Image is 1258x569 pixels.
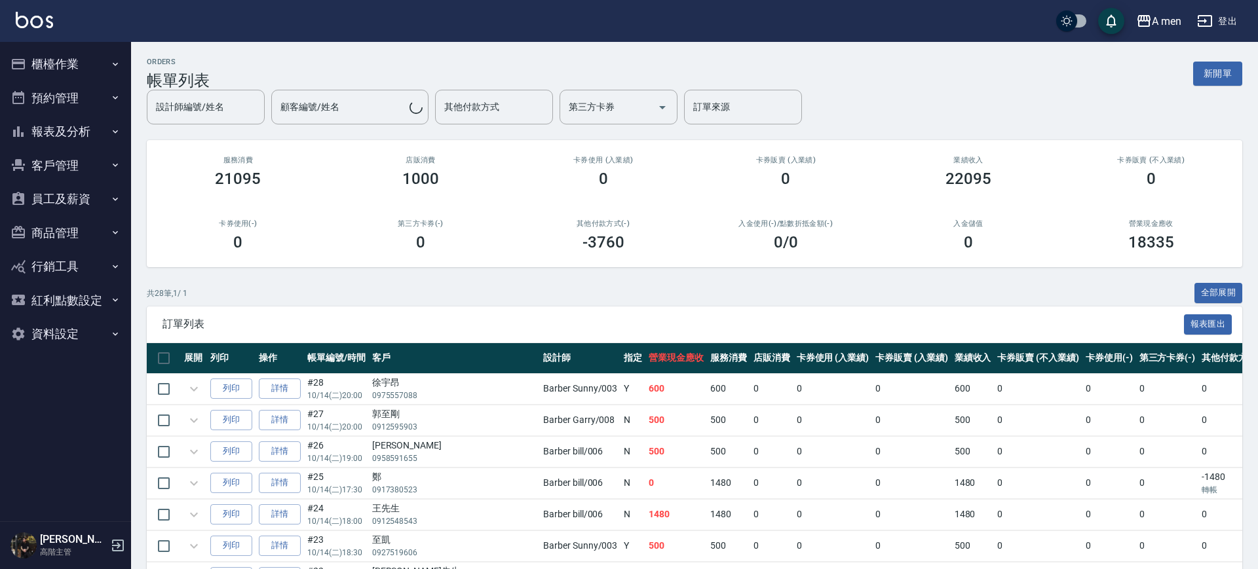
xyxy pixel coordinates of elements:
[872,343,951,374] th: 卡券販賣 (入業績)
[872,373,951,404] td: 0
[369,343,540,374] th: 客戶
[750,499,793,530] td: 0
[951,499,995,530] td: 1480
[210,473,252,493] button: 列印
[1082,436,1136,467] td: 0
[259,441,301,462] a: 詳情
[710,156,862,164] h2: 卡券販賣 (入業績)
[1082,405,1136,435] td: 0
[540,468,620,498] td: Barber bill /006
[372,421,537,433] p: 0912595903
[5,317,126,351] button: 資料設定
[620,499,645,530] td: N
[793,343,873,374] th: 卡券使用 (入業績)
[540,373,620,404] td: Barber Sunny /003
[1075,156,1227,164] h2: 卡券販賣 (不入業績)
[750,373,793,404] td: 0
[1082,499,1136,530] td: 0
[527,156,679,164] h2: 卡券使用 (入業績)
[540,499,620,530] td: Barber bill /006
[620,530,645,561] td: Y
[259,504,301,524] a: 詳情
[872,499,951,530] td: 0
[951,530,995,561] td: 500
[645,499,707,530] td: 1480
[304,405,369,435] td: #27
[5,216,126,250] button: 商品管理
[304,436,369,467] td: #26
[215,170,261,188] h3: 21095
[147,71,210,90] h3: 帳單列表
[1193,67,1242,79] a: 新開單
[181,343,207,374] th: 展開
[1194,283,1243,303] button: 全部展開
[307,390,366,401] p: 10/14 (二) 20:00
[994,499,1082,530] td: 0
[5,182,126,216] button: 員工及薪資
[372,470,537,484] div: 鄭
[372,376,537,390] div: 徐宇昂
[304,499,369,530] td: #24
[750,436,793,467] td: 0
[540,343,620,374] th: 設計師
[1136,405,1199,435] td: 0
[1193,62,1242,86] button: 新開單
[645,436,707,467] td: 500
[256,343,304,374] th: 操作
[994,343,1082,374] th: 卡券販賣 (不入業績)
[416,233,425,251] h3: 0
[951,436,995,467] td: 500
[372,547,537,559] p: 0927519606
[345,156,497,164] h2: 店販消費
[951,468,995,498] td: 1480
[307,452,366,464] p: 10/14 (二) 19:00
[793,373,873,404] td: 0
[1192,9,1242,33] button: 登出
[372,407,537,421] div: 郭至剛
[5,149,126,183] button: 客戶管理
[1136,436,1199,467] td: 0
[372,439,537,452] div: [PERSON_NAME]
[1136,468,1199,498] td: 0
[307,421,366,433] p: 10/14 (二) 20:00
[345,219,497,228] h2: 第三方卡券(-)
[372,452,537,464] p: 0958591655
[1098,8,1124,34] button: save
[1136,499,1199,530] td: 0
[1136,373,1199,404] td: 0
[40,546,107,558] p: 高階主管
[774,233,798,251] h3: 0 /0
[527,219,679,228] h2: 其他付款方式(-)
[1184,317,1232,329] a: 報表匯出
[1082,530,1136,561] td: 0
[652,97,673,118] button: Open
[1184,314,1232,335] button: 報表匯出
[951,343,995,374] th: 業績收入
[781,170,790,188] h3: 0
[372,533,537,547] div: 至凱
[620,436,645,467] td: N
[707,499,750,530] td: 1480
[372,390,537,401] p: 0975557088
[994,373,1082,404] td: 0
[645,405,707,435] td: 500
[372,484,537,496] p: 0917380523
[307,484,366,496] p: 10/14 (二) 17:30
[1082,468,1136,498] td: 0
[750,405,793,435] td: 0
[793,405,873,435] td: 0
[162,219,314,228] h2: 卡券使用(-)
[5,249,126,284] button: 行銷工具
[307,547,366,559] p: 10/14 (二) 18:30
[620,468,645,498] td: N
[750,468,793,498] td: 0
[893,156,1044,164] h2: 業績收入
[210,410,252,430] button: 列印
[707,405,750,435] td: 500
[710,219,862,228] h2: 入金使用(-) /點數折抵金額(-)
[793,436,873,467] td: 0
[645,343,707,374] th: 營業現金應收
[893,219,1044,228] h2: 入金儲值
[233,233,242,251] h3: 0
[599,170,608,188] h3: 0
